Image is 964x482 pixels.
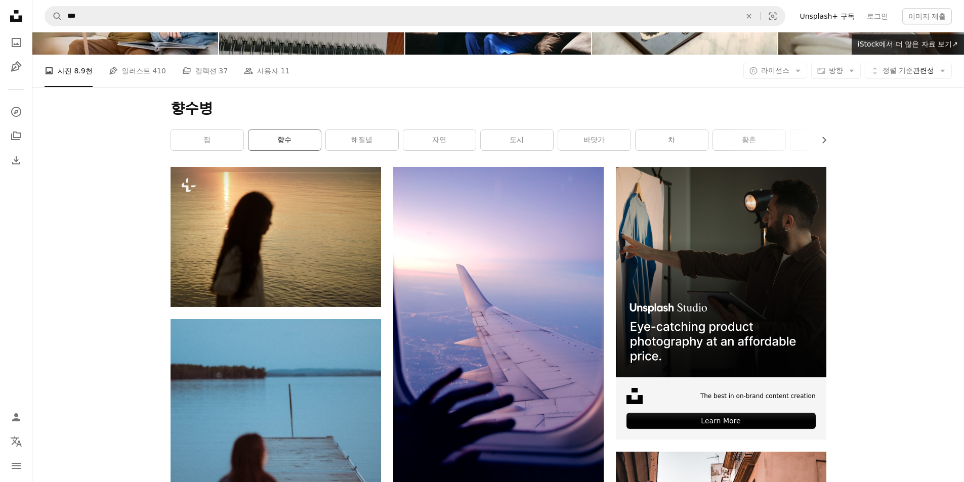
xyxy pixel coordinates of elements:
span: iStock에서 더 많은 자료 보기 ↗ [858,40,958,48]
a: 낮 동안 나무 부두에 서 있는 회색 재킷을 입은 여자 [171,446,381,455]
button: 삭제 [738,7,760,26]
a: 사용자 11 [244,55,289,87]
span: The best in on-brand content creation [700,392,816,401]
button: 정렬 기준관련성 [865,63,952,79]
a: 사진 [6,32,26,53]
a: The best in on-brand content creationLearn More [616,167,826,440]
span: 11 [281,65,290,76]
a: 차 [636,130,708,150]
img: file-1631678316303-ed18b8b5cb9cimage [626,388,643,404]
span: 방향 [829,66,843,74]
a: 해질녘 [326,130,398,150]
a: 수역 앞에 서 있는 여자 [171,232,381,241]
button: 시각적 검색 [761,7,785,26]
button: 라이선스 [743,63,807,79]
a: 홈 — Unsplash [6,6,26,28]
a: 일러스트 [6,57,26,77]
a: iStock에서 더 많은 자료 보기↗ [852,34,964,55]
a: 바깥 [790,130,863,150]
a: 창문에서 본 비행기의 날개 [393,321,604,330]
a: 향수 [248,130,321,150]
a: 컬렉션 37 [182,55,228,87]
button: 메뉴 [6,456,26,476]
span: 정렬 기준 [883,66,913,74]
div: Learn More [626,413,816,429]
a: 바닷가 [558,130,631,150]
span: 라이선스 [761,66,789,74]
button: 언어 [6,431,26,452]
a: 일러스트 410 [109,55,166,87]
h1: 향수병 [171,99,826,117]
a: 컬렉션 [6,126,26,146]
img: file-1715714098234-25b8b4e9d8faimage [616,167,826,377]
form: 사이트 전체에서 이미지 찾기 [45,6,785,26]
a: 로그인 [861,8,894,24]
button: 목록을 오른쪽으로 스크롤 [815,130,826,150]
span: 37 [219,65,228,76]
button: Unsplash 검색 [45,7,62,26]
button: 이미지 제출 [902,8,952,24]
span: 관련성 [883,66,934,76]
a: 다운로드 내역 [6,150,26,170]
span: 410 [152,65,166,76]
a: 도시 [481,130,553,150]
a: 탐색 [6,102,26,122]
a: 집 [171,130,243,150]
img: 수역 앞에 서 있는 여자 [171,167,381,306]
button: 방향 [811,63,861,79]
a: 로그인 / 가입 [6,407,26,427]
a: 자연 [403,130,476,150]
a: 황혼 [713,130,785,150]
a: Unsplash+ 구독 [793,8,860,24]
